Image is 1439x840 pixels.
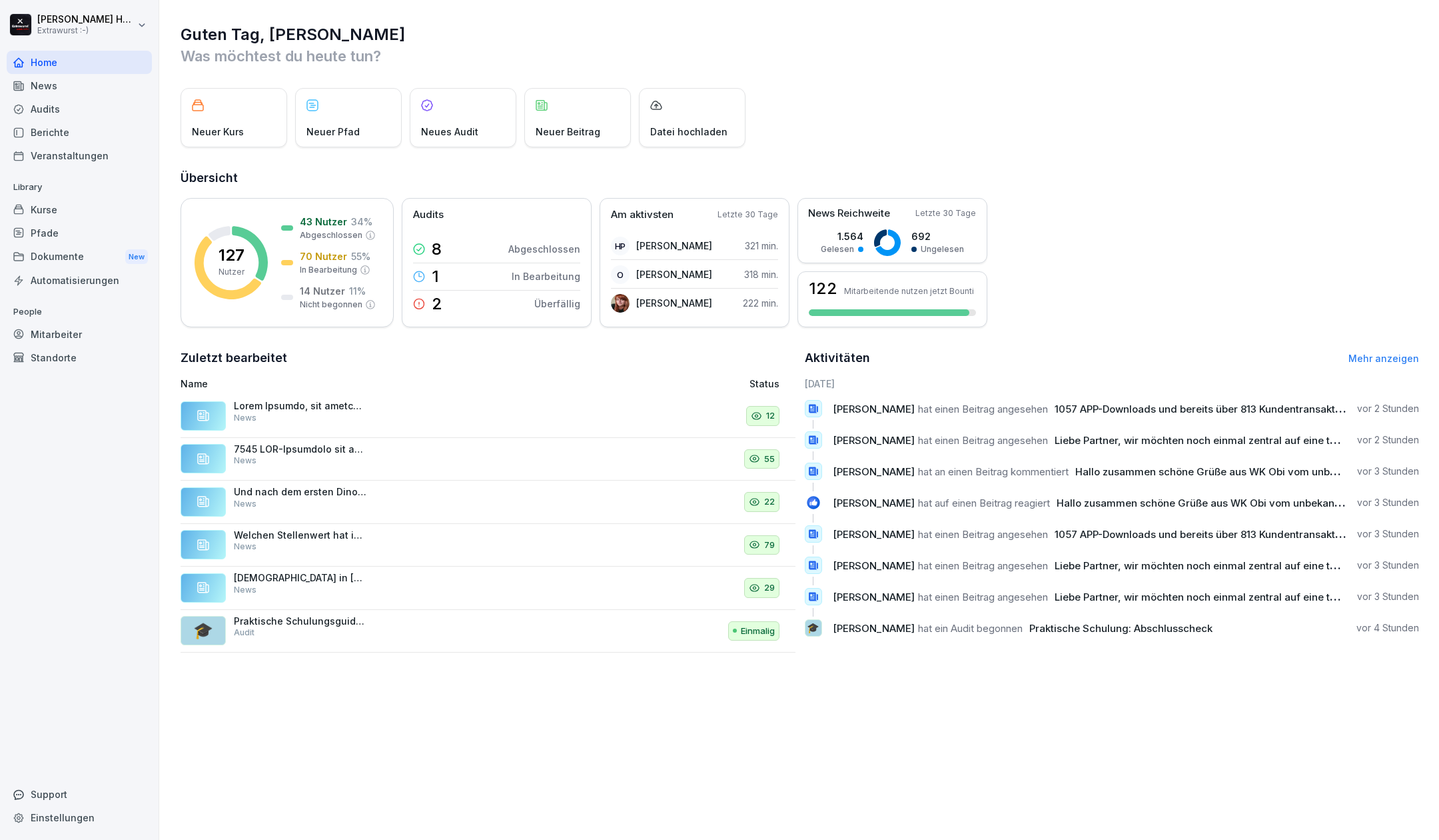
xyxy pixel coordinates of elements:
[921,243,964,255] p: Ungelesen
[611,207,674,223] p: Am aktivsten
[125,249,148,265] div: New
[918,465,1069,478] span: hat an einen Beitrag kommentiert
[234,584,256,596] p: News
[918,559,1048,572] span: hat einen Beitrag angesehen
[764,581,775,595] p: 29
[833,497,915,509] span: [PERSON_NAME]
[1356,621,1419,635] p: vor 4 Stunden
[918,591,1048,603] span: hat einen Beitrag angesehen
[219,247,244,263] p: 127
[234,498,256,510] p: News
[181,349,795,367] h2: Zuletzt bearbeitet
[1348,353,1419,364] a: Mehr anzeigen
[918,622,1023,635] span: hat ein Audit begonnen
[7,51,152,74] div: Home
[536,125,600,139] p: Neuer Beitrag
[741,625,775,638] p: Einmalig
[911,229,964,243] p: 692
[1357,527,1419,541] p: vor 3 Stunden
[7,783,152,806] div: Support
[1057,497,1416,509] span: Hallo zusammen schöne Grüße aus WK Obi vom unbekannten und von Mir
[234,627,254,639] p: Audit
[181,438,795,481] a: 7545 LOR-Ipsumdolo sit ametcon adip 456 Elitseddoeiusmodtem! Inc utl etdo! Magnaal enim ad mini v...
[349,284,366,298] p: 11 %
[809,281,837,297] h3: 122
[918,403,1048,415] span: hat einen Beitrag angesehen
[718,209,778,221] p: Letzte 30 Tage
[7,269,152,292] a: Automatisierungen
[805,377,1420,391] h6: [DATE]
[7,221,152,245] a: Pfade
[351,249,370,263] p: 55 %
[7,74,152,97] a: News
[7,245,152,269] a: DokumenteNew
[181,567,795,610] a: [DEMOGRAPHIC_DATA] in [GEOGRAPHIC_DATA] geboren. Die Ausbildung zum Konditor-Meister gemacht und ...
[234,541,256,553] p: News
[636,239,712,253] p: [PERSON_NAME]
[234,455,256,467] p: News
[833,622,915,635] span: [PERSON_NAME]
[300,264,357,276] p: In Bearbeitung
[508,242,580,256] p: Abgeschlossen
[766,409,775,423] p: 12
[7,323,152,346] a: Mitarbeiter
[181,395,795,438] a: Lorem Ipsumdo, sit ametcon adip elitse doeiusm tem inci utlab Etdoloremagnaa enimadmin ven qui no...
[193,619,213,643] p: 🎓
[7,198,152,221] a: Kurse
[7,346,152,369] div: Standorte
[219,266,244,278] p: Nutzer
[181,45,1419,67] p: Was möchtest du heute tun?
[300,299,362,311] p: Nicht begonnen
[432,296,442,312] p: 2
[300,215,347,229] p: 43 Nutzer
[234,572,367,584] p: [DEMOGRAPHIC_DATA] in [GEOGRAPHIC_DATA] geboren. Die Ausbildung zum Konditor-Meister gemacht und ...
[7,144,152,167] a: Veranstaltungen
[611,237,630,255] div: HP
[636,296,712,310] p: [PERSON_NAME]
[918,497,1050,509] span: hat auf einen Beitrag reagiert
[636,267,712,281] p: [PERSON_NAME]
[833,528,915,541] span: [PERSON_NAME]
[192,125,244,139] p: Neuer Kurs
[181,377,569,391] p: Name
[821,243,854,255] p: Gelesen
[432,241,442,257] p: 8
[764,539,775,552] p: 79
[808,206,890,221] p: News Reichweite
[743,296,778,310] p: 222 min.
[1357,496,1419,509] p: vor 3 Stunden
[764,453,775,466] p: 55
[1357,465,1419,478] p: vor 3 Stunden
[1075,465,1435,478] span: Hallo zusammen schöne Grüße aus WK Obi vom unbekannten und von Mir
[744,267,778,281] p: 318 min.
[234,400,367,412] p: Lorem Ipsumdo, sit ametcon adip elitse doeiusm tem inci utlab Etdoloremagnaa enimadmin ven qui no...
[7,177,152,198] p: Library
[821,229,863,243] p: 1.564
[833,559,915,572] span: [PERSON_NAME]
[234,529,367,541] p: Welchen Stellenwert hat in der heutigen Zeit noch ein Unternehmen, dass im täglichen Handeln das ...
[1357,559,1419,572] p: vor 3 Stunden
[413,207,444,223] p: Audits
[181,524,795,567] a: Welchen Stellenwert hat in der heutigen Zeit noch ein Unternehmen, dass im täglichen Handeln das ...
[764,495,775,509] p: 22
[918,528,1048,541] span: hat einen Beitrag angesehen
[7,245,152,269] div: Dokumente
[7,806,152,829] a: Einstellungen
[181,24,1419,45] h1: Guten Tag, [PERSON_NAME]
[7,301,152,323] p: People
[833,591,915,603] span: [PERSON_NAME]
[1357,433,1419,447] p: vor 2 Stunden
[181,169,1419,187] h2: Übersicht
[918,434,1048,447] span: hat einen Beitrag angesehen
[181,481,795,524] a: Und nach dem ersten Dinosaurier - dem [PERSON_NAME] - folgt nun ein kleines Interview mit [PERSON...
[534,297,580,311] p: Überfällig
[234,615,367,627] p: Praktische Schulungsguideline
[300,229,362,241] p: Abgeschlossen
